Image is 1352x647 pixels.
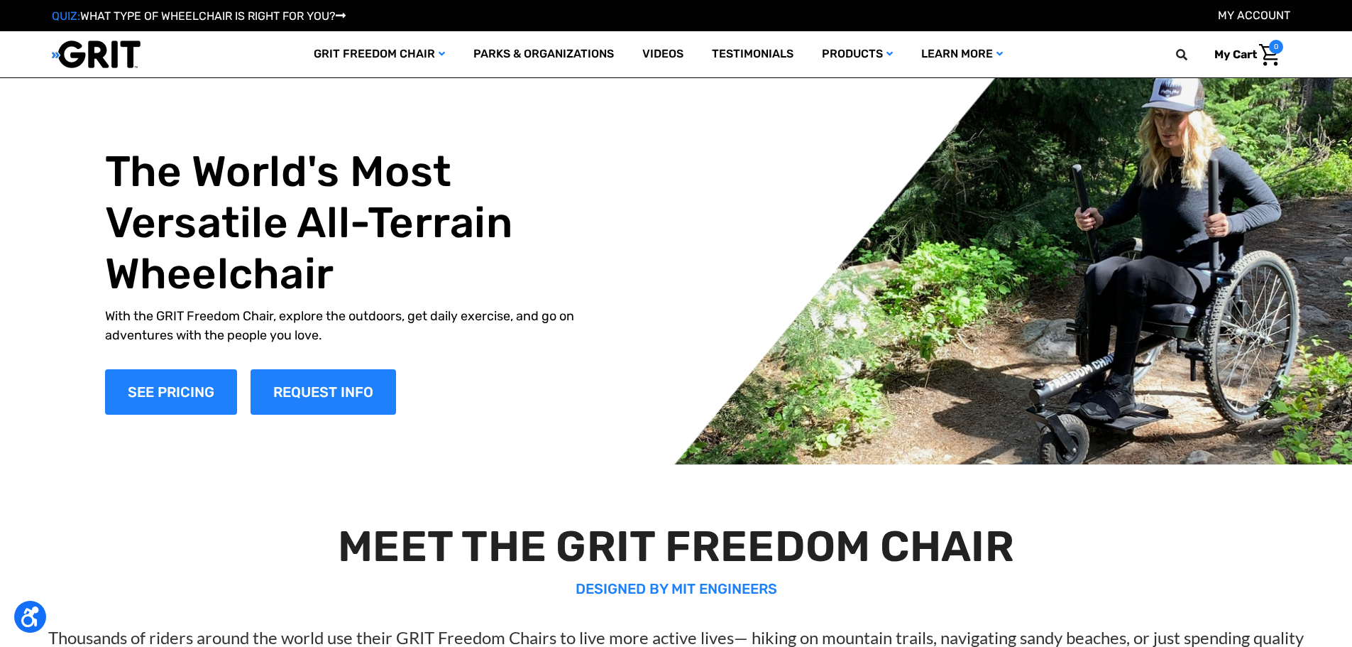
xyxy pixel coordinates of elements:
a: Slide number 1, Request Information [251,369,396,415]
h2: MEET THE GRIT FREEDOM CHAIR [34,521,1319,572]
a: Account [1218,9,1290,22]
a: Parks & Organizations [459,31,628,77]
iframe: Tidio Chat [1279,555,1346,622]
a: Shop Now [105,369,237,415]
input: Search [1182,40,1204,70]
h1: The World's Most Versatile All-Terrain Wheelchair [105,146,606,300]
p: With the GRIT Freedom Chair, explore the outdoors, get daily exercise, and go on adventures with ... [105,307,606,345]
a: QUIZ:WHAT TYPE OF WHEELCHAIR IS RIGHT FOR YOU? [52,9,346,23]
a: Cart with 0 items [1204,40,1283,70]
a: Testimonials [698,31,808,77]
img: Cart [1259,44,1280,66]
a: Products [808,31,907,77]
span: QUIZ: [52,9,80,23]
a: Learn More [907,31,1017,77]
a: Videos [628,31,698,77]
a: GRIT Freedom Chair [299,31,459,77]
p: DESIGNED BY MIT ENGINEERS [34,578,1319,599]
span: 0 [1269,40,1283,54]
img: GRIT All-Terrain Wheelchair and Mobility Equipment [52,40,141,69]
span: My Cart [1214,48,1257,61]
